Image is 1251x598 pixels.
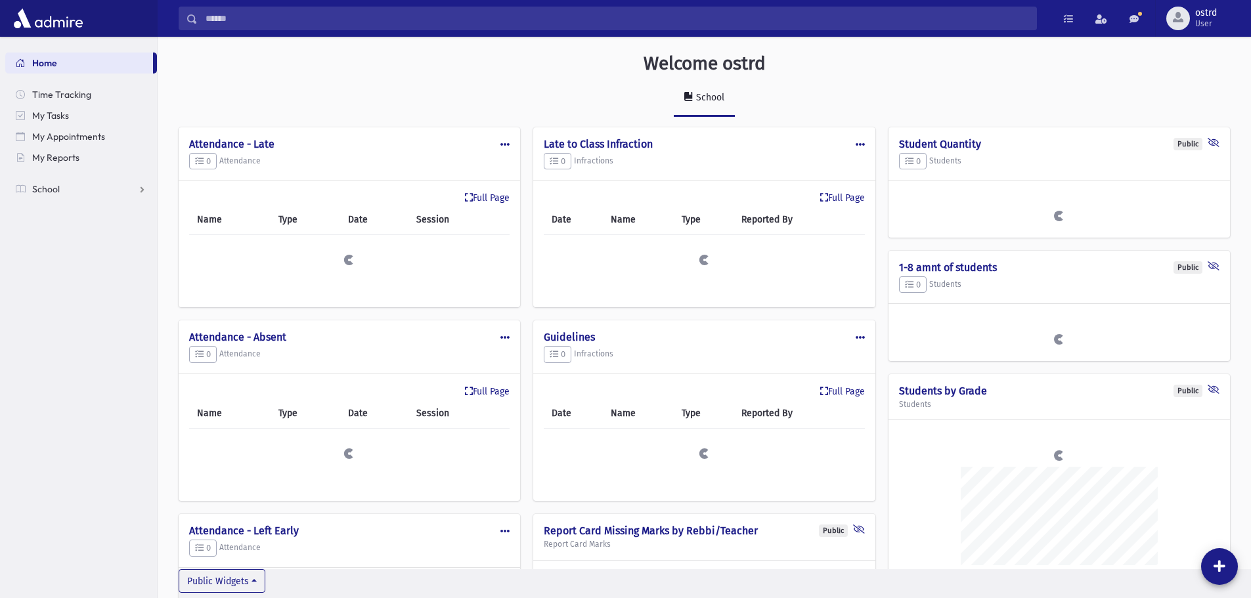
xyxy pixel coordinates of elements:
th: Date [340,205,408,235]
div: Public [1174,138,1202,150]
div: School [693,92,724,103]
th: Date [544,398,603,429]
th: Type [674,398,734,429]
h5: Report Card Marks [544,540,864,549]
th: Type [271,205,340,235]
a: Full Page [465,385,510,398]
th: Name [189,205,271,235]
a: School [674,80,735,117]
button: 0 [544,346,571,363]
h4: Students by Grade [899,385,1219,397]
a: Home [5,53,153,74]
th: Reported By [734,205,865,235]
h4: Late to Class Infraction [544,138,864,150]
div: Public [1174,385,1202,397]
img: AdmirePro [11,5,86,32]
h5: Students [899,276,1219,293]
th: Name [603,398,674,429]
th: Session [408,398,510,429]
span: My Appointments [32,131,105,142]
h5: Students [899,400,1219,409]
button: 0 [544,153,571,170]
button: 0 [189,540,217,557]
span: 0 [195,156,211,166]
h5: Attendance [189,153,510,170]
h3: Welcome ostrd [644,53,766,75]
div: Public [819,524,848,537]
span: 0 [195,543,211,553]
th: Date [340,398,408,429]
a: My Reports [5,147,157,168]
h5: Infractions [544,346,864,363]
span: 0 [905,156,921,166]
a: Full Page [820,191,865,205]
span: Home [32,57,57,69]
span: My Tasks [32,110,69,121]
th: Session [408,205,510,235]
h4: Attendance - Left Early [189,524,510,537]
button: 0 [189,153,217,170]
h4: Student Quantity [899,138,1219,150]
h5: Infractions [544,153,864,170]
h5: Attendance [189,346,510,363]
th: Name [603,205,674,235]
span: Time Tracking [32,89,91,100]
button: 0 [189,346,217,363]
a: School [5,179,157,200]
th: Type [271,398,340,429]
h5: Attendance [189,540,510,557]
a: My Appointments [5,126,157,147]
a: Full Page [465,191,510,205]
button: Public Widgets [179,569,265,593]
h4: Guidelines [544,331,864,343]
h5: Students [899,153,1219,170]
span: 0 [550,349,565,359]
div: Public [1174,261,1202,274]
button: 0 [899,276,927,293]
th: Type [674,205,734,235]
h4: 1-8 amnt of students [899,261,1219,274]
button: 0 [899,153,927,170]
h4: Report Card Missing Marks by Rebbi/Teacher [544,524,864,537]
a: Time Tracking [5,84,157,105]
span: User [1195,18,1217,29]
th: Reported By [734,398,865,429]
h4: Attendance - Absent [189,331,510,343]
span: ostrd [1195,8,1217,18]
h4: Attendance - Late [189,138,510,150]
span: School [32,183,60,195]
a: Full Page [820,385,865,398]
th: Name [189,398,271,429]
input: Search [198,7,1036,30]
span: My Reports [32,152,79,163]
a: My Tasks [5,105,157,126]
span: 0 [905,280,921,289]
span: 0 [195,349,211,359]
span: 0 [550,156,565,166]
th: Date [544,205,603,235]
